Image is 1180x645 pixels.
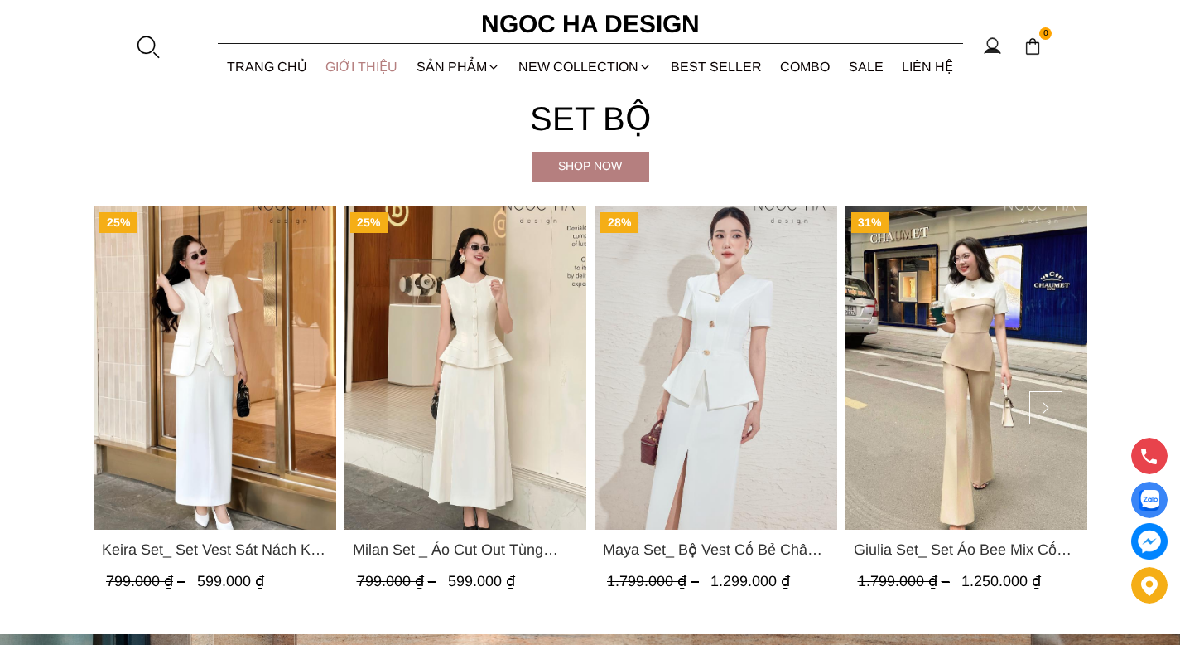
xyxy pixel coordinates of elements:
[961,573,1040,589] span: 1.250.000 ₫
[840,45,893,89] a: SALE
[316,45,407,89] a: GIỚI THIỆU
[853,538,1079,561] a: Link to Giulia Set_ Set Áo Bee Mix Cổ Trắng Đính Cúc Quần Loe BQ014
[466,4,715,44] a: Ngoc Ha Design
[344,206,586,530] a: Product image - Milan Set _ Áo Cut Out Tùng Không Tay Kết Hợp Chân Váy Xếp Ly A1080+CV139
[771,45,840,89] a: Combo
[603,538,829,561] a: Link to Maya Set_ Bộ Vest Cổ Bẻ Chân Váy Xẻ Màu Đen, Trắng BJ140
[102,538,328,561] a: Link to Keira Set_ Set Vest Sát Nách Kết Hợp Chân Váy Bút Chì Mix Áo Khoác BJ141+ A1083
[603,538,829,561] span: Maya Set_ Bộ Vest Cổ Bẻ Chân Váy Xẻ Màu Đen, Trắng BJ140
[607,573,703,589] span: 1.799.000 ₫
[710,573,790,589] span: 1.299.000 ₫
[94,206,336,530] a: Product image - Keira Set_ Set Vest Sát Nách Kết Hợp Chân Váy Bút Chì Mix Áo Khoác BJ141+ A1083
[1023,37,1042,56] img: img-CART-ICON-ksit0nf1
[845,206,1087,530] a: Product image - Giulia Set_ Set Áo Bee Mix Cổ Trắng Đính Cúc Quần Loe BQ014
[662,45,772,89] a: BEST SELLER
[218,45,317,89] a: TRANG CHỦ
[853,538,1079,561] span: Giulia Set_ Set Áo Bee Mix Cổ Trắng Đính Cúc Quần Loe BQ014
[94,92,1087,145] h4: Set bộ
[1039,27,1052,41] span: 0
[893,45,963,89] a: LIÊN HỆ
[595,206,837,530] a: Product image - Maya Set_ Bộ Vest Cổ Bẻ Chân Váy Xẻ Màu Đen, Trắng BJ140
[356,573,440,589] span: 799.000 ₫
[1131,482,1168,518] a: Display image
[106,573,190,589] span: 799.000 ₫
[1139,490,1159,511] img: Display image
[352,538,578,561] span: Milan Set _ Áo Cut Out Tùng Không Tay Kết Hợp Chân Váy Xếp Ly A1080+CV139
[102,538,328,561] span: Keira Set_ Set Vest Sát Nách Kết Hợp Chân Váy Bút Chì Mix Áo Khoác BJ141+ A1083
[532,152,649,182] a: Shop now
[447,573,514,589] span: 599.000 ₫
[532,157,649,175] div: Shop now
[352,538,578,561] a: Link to Milan Set _ Áo Cut Out Tùng Không Tay Kết Hợp Chân Váy Xếp Ly A1080+CV139
[197,573,264,589] span: 599.000 ₫
[857,573,953,589] span: 1.799.000 ₫
[1131,523,1168,560] a: messenger
[509,45,662,89] a: NEW COLLECTION
[407,45,510,89] div: SẢN PHẨM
